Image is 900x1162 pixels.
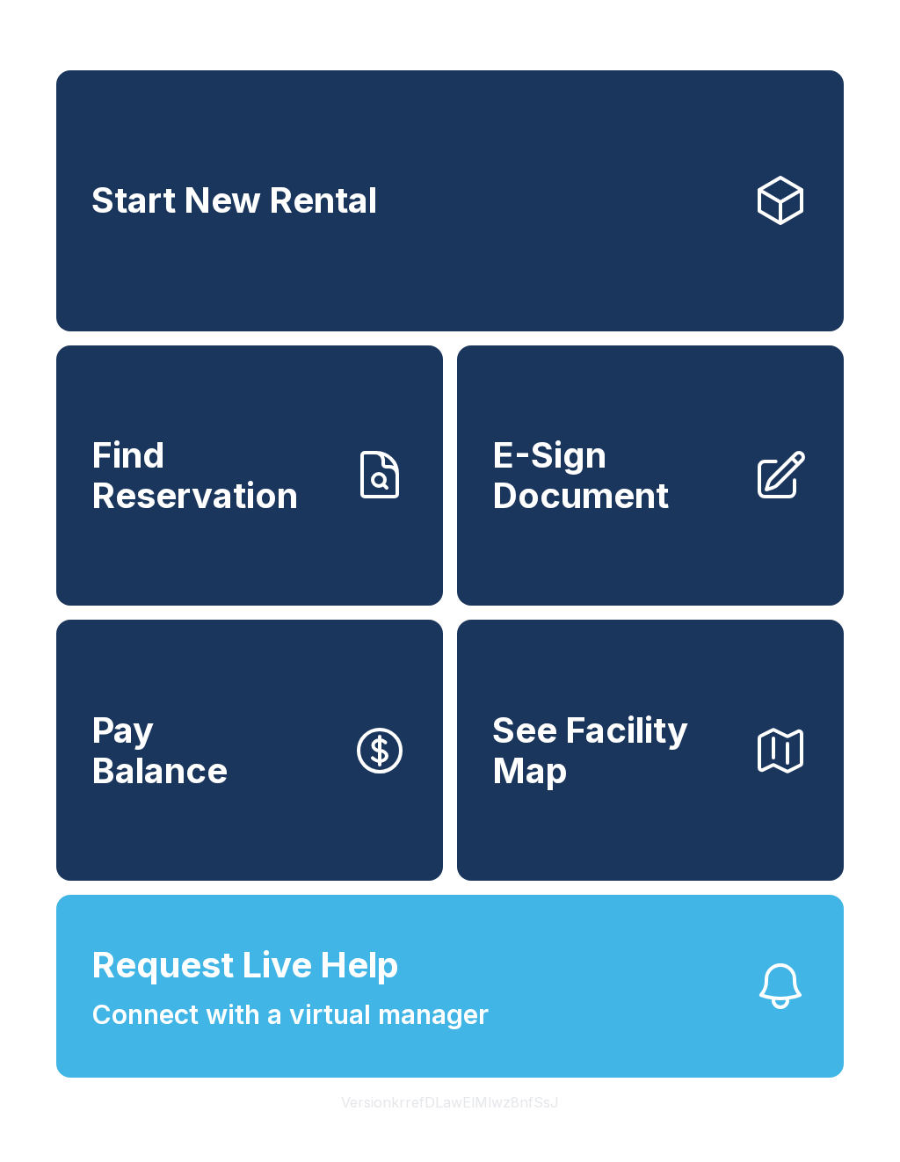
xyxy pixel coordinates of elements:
[56,70,844,331] a: Start New Rental
[91,995,489,1035] span: Connect with a virtual manager
[91,939,399,991] span: Request Live Help
[457,345,844,606] a: E-Sign Document
[56,620,443,881] button: PayBalance
[56,345,443,606] a: Find Reservation
[91,180,377,221] span: Start New Rental
[56,895,844,1078] button: Request Live HelpConnect with a virtual manager
[492,435,738,515] span: E-Sign Document
[327,1078,573,1127] button: VersionkrrefDLawElMlwz8nfSsJ
[492,710,738,790] span: See Facility Map
[457,620,844,881] button: See Facility Map
[91,435,337,515] span: Find Reservation
[91,710,228,790] span: Pay Balance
